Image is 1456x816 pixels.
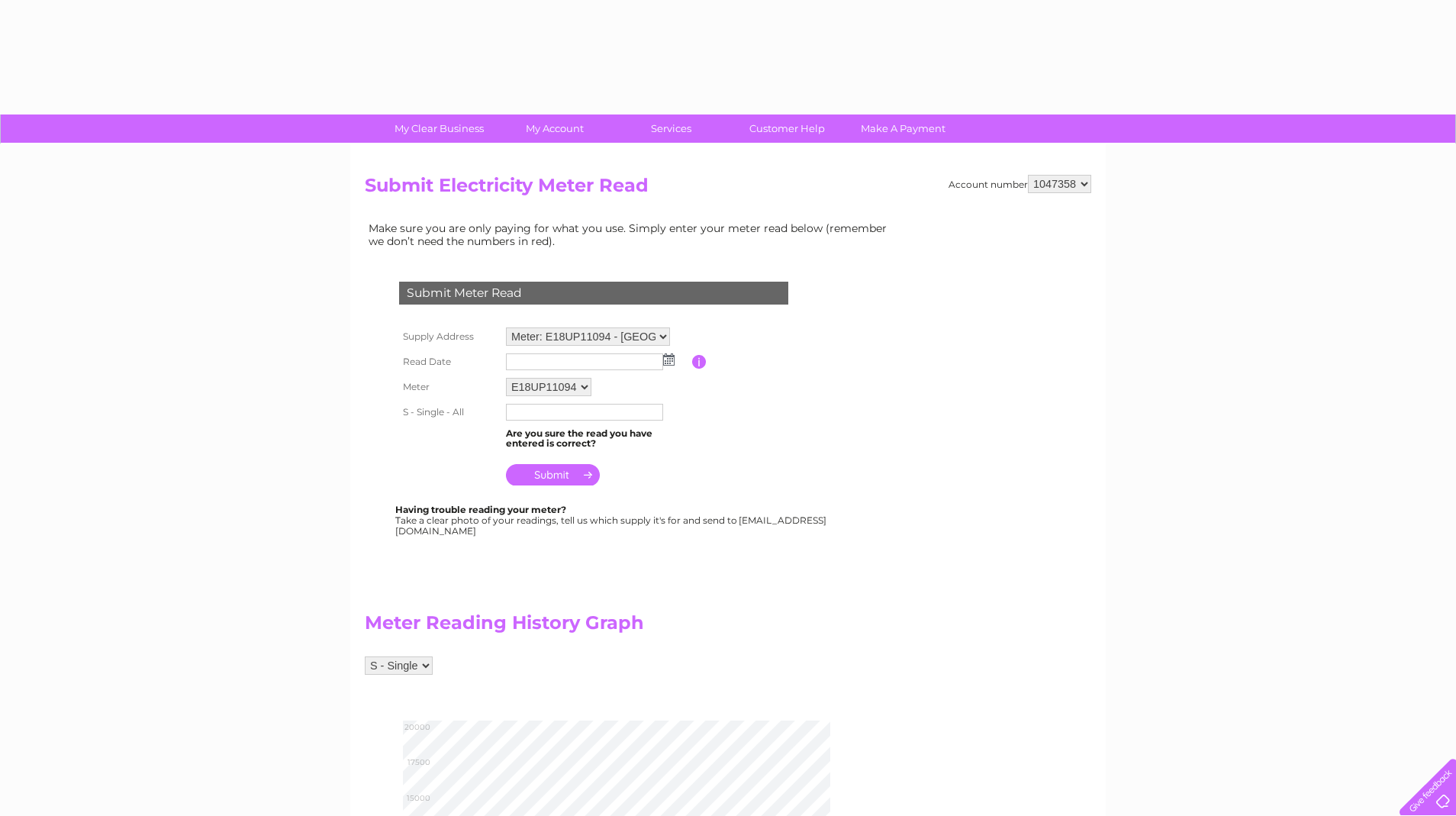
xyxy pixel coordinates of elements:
th: Read Date [395,350,502,374]
input: Information [692,355,707,369]
a: Services [608,114,734,143]
td: Make sure you are only paying for what you use. Simply enter your meter read below (remember we d... [365,218,899,250]
b: Having trouble reading your meter? [395,504,566,515]
th: Meter [395,374,502,400]
th: Supply Address [395,324,502,350]
h2: Submit Electricity Meter Read [365,175,1091,204]
a: Make A Payment [840,114,966,143]
a: My Clear Business [376,114,502,143]
h2: Meter Reading History Graph [365,612,899,641]
div: Submit Meter Read [399,282,788,305]
input: Submit [506,464,600,485]
div: Take a clear photo of your readings, tell us which supply it's for and send to [EMAIL_ADDRESS][DO... [395,505,829,536]
a: My Account [492,114,618,143]
a: Customer Help [724,114,850,143]
td: Are you sure the read you have entered is correct? [502,424,692,453]
th: S - Single - All [395,400,502,424]
img: ... [663,353,675,366]
div: Account number [949,175,1091,193]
